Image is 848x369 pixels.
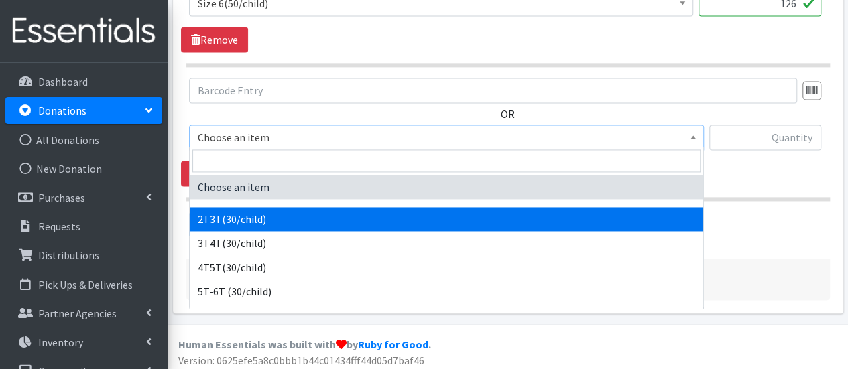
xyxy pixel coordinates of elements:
[5,127,162,153] a: All Donations
[38,307,117,320] p: Partner Agencies
[198,128,695,147] span: Choose an item
[38,220,80,233] p: Requests
[178,337,431,350] strong: Human Essentials was built with by .
[178,353,424,366] span: Version: 0625efe5a8c0bbb1b44c01434fff44d05d7baf46
[38,278,133,291] p: Pick Ups & Deliveries
[181,161,248,186] a: Remove
[5,184,162,211] a: Purchases
[709,125,821,150] input: Quantity
[5,9,162,54] img: HumanEssentials
[38,191,85,204] p: Purchases
[38,336,83,349] p: Inventory
[5,155,162,182] a: New Donation
[190,207,703,231] li: 2T3T(30/child)
[190,279,703,303] li: 5T-6T (30/child)
[5,213,162,240] a: Requests
[38,104,86,117] p: Donations
[501,106,515,122] label: OR
[190,255,703,279] li: 4T5T(30/child)
[358,337,428,350] a: Ruby for Good
[38,75,88,88] p: Dashboard
[5,242,162,269] a: Distributions
[38,248,99,262] p: Distributions
[5,300,162,327] a: Partner Agencies
[190,303,703,327] li: Adult Diapers(L)
[5,68,162,95] a: Dashboard
[190,231,703,255] li: 3T4T(30/child)
[5,329,162,356] a: Inventory
[5,97,162,124] a: Donations
[5,271,162,298] a: Pick Ups & Deliveries
[189,125,704,150] span: Choose an item
[190,175,703,199] li: Choose an item
[181,27,248,52] a: Remove
[189,78,797,103] input: Barcode Entry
